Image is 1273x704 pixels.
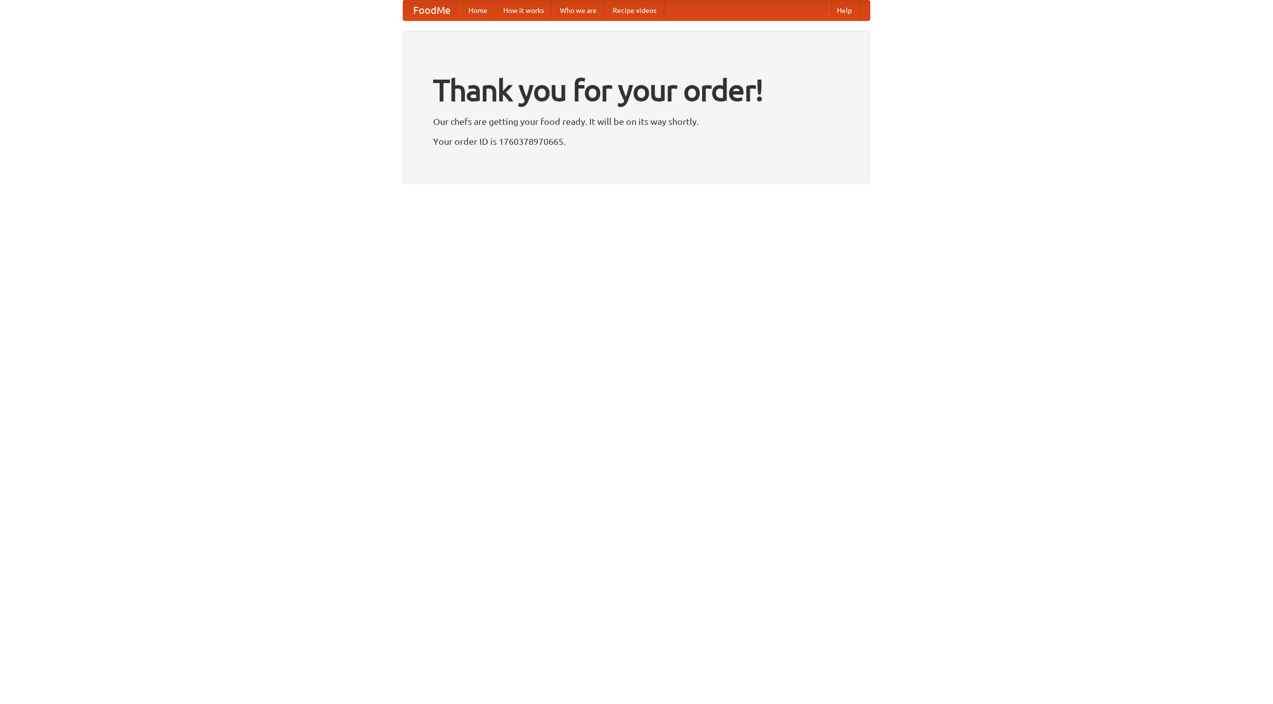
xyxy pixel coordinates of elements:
a: Who we are [552,0,605,20]
p: Your order ID is 1760378970665. [433,134,840,149]
a: FoodMe [403,0,460,20]
a: How it works [495,0,552,20]
a: Home [460,0,495,20]
a: Help [829,0,860,20]
p: Our chefs are getting your food ready. It will be on its way shortly. [433,114,840,129]
h1: Thank you for your order! [433,66,840,114]
a: Recipe videos [605,0,664,20]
